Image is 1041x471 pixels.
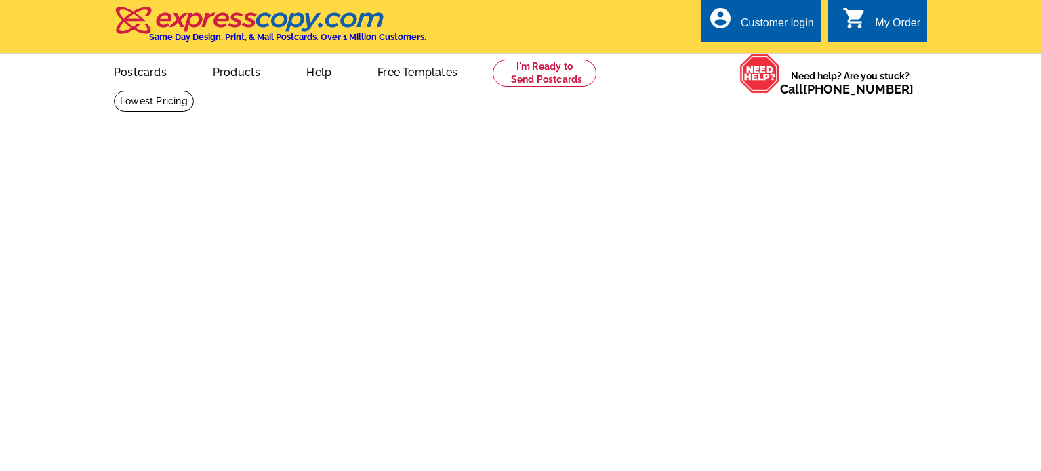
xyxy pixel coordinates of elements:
a: shopping_cart My Order [842,15,920,32]
i: account_circle [708,6,733,30]
a: Same Day Design, Print, & Mail Postcards. Over 1 Million Customers. [114,16,426,42]
a: account_circle Customer login [708,15,814,32]
a: Free Templates [356,55,479,87]
a: [PHONE_NUMBER] [803,82,914,96]
a: Postcards [92,55,188,87]
i: shopping_cart [842,6,867,30]
span: Need help? Are you stuck? [780,69,920,96]
a: Help [285,55,353,87]
img: help [739,54,780,94]
div: My Order [875,17,920,36]
div: Customer login [741,17,814,36]
span: Call [780,82,914,96]
h4: Same Day Design, Print, & Mail Postcards. Over 1 Million Customers. [149,32,426,42]
a: Products [191,55,283,87]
